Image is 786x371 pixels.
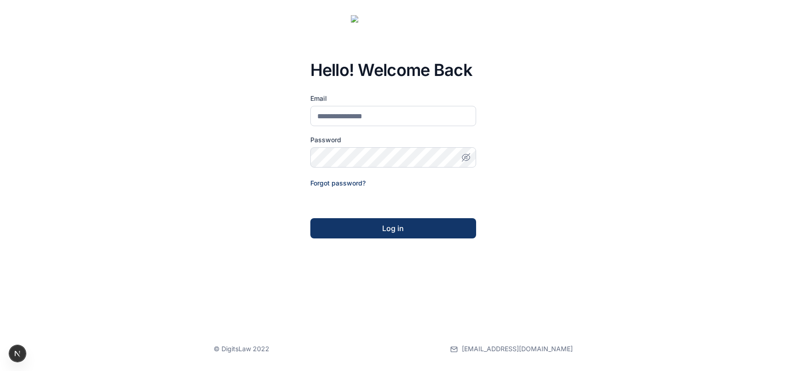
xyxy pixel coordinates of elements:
[310,218,476,238] button: Log in
[310,135,476,145] label: Password
[325,223,461,234] div: Log in
[214,344,269,354] p: © DigitsLaw 2022
[462,344,573,354] span: [EMAIL_ADDRESS][DOMAIN_NAME]
[310,179,366,187] a: Forgot password?
[351,15,436,30] img: Dhaniel
[450,327,573,371] a: [EMAIL_ADDRESS][DOMAIN_NAME]
[310,94,476,103] label: Email
[310,61,476,79] h3: Hello! Welcome Back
